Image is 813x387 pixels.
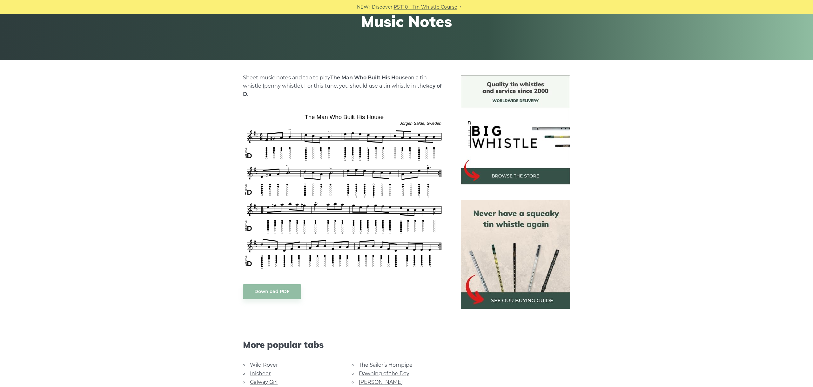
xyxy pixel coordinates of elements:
a: The Sailor’s Hornpipe [359,362,413,368]
a: Download PDF [243,284,301,299]
a: Inisheer [250,370,271,377]
strong: The Man Who Built His House [330,75,408,81]
span: NEW: [357,3,370,11]
img: The Man Who Built His House Tin Whistle Tabs & Sheet Music [243,111,446,271]
span: More popular tabs [243,339,446,350]
a: [PERSON_NAME] [359,379,403,385]
a: Dawning of the Day [359,370,409,377]
img: BigWhistle Tin Whistle Store [461,75,570,184]
img: tin whistle buying guide [461,200,570,309]
p: Sheet music notes and tab to play on a tin whistle (penny whistle). For this tune, you should use... [243,74,446,98]
a: PST10 - Tin Whistle Course [394,3,457,11]
span: Discover [372,3,393,11]
a: Wild Rover [250,362,278,368]
a: Galway Girl [250,379,278,385]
